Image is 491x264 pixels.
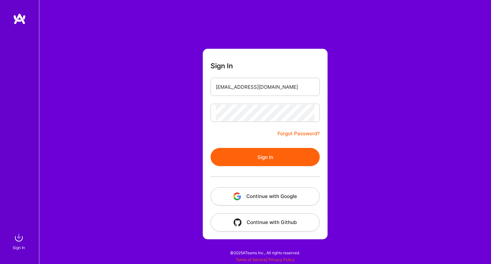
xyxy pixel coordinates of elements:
[234,218,241,226] img: icon
[13,13,26,25] img: logo
[278,130,320,138] a: Forgot Password?
[211,213,320,231] button: Continue with Github
[216,79,315,95] input: Email...
[211,187,320,205] button: Continue with Google
[211,62,233,70] h3: Sign In
[12,231,25,244] img: sign in
[39,244,491,261] div: © 2025 ATeams Inc., All rights reserved.
[236,257,266,262] a: Terms of Service
[236,257,295,262] span: |
[233,192,241,200] img: icon
[13,244,25,251] div: Sign In
[268,257,295,262] a: Privacy Policy
[211,148,320,166] button: Sign In
[14,231,25,251] a: sign inSign In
